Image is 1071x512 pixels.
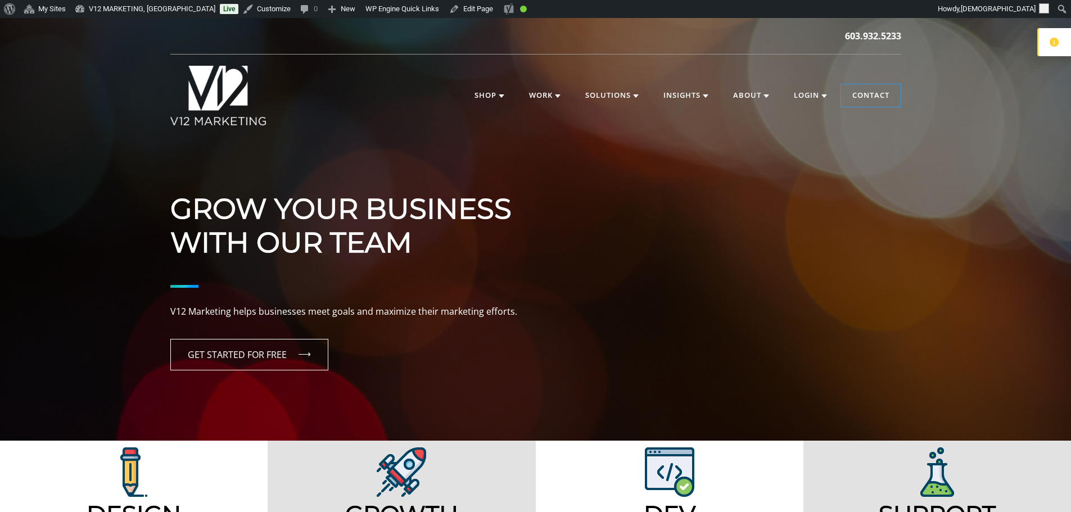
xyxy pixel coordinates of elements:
[377,447,426,497] img: V12 Marketing Design Solutions
[463,84,516,107] a: Shop
[652,84,720,107] a: Insights
[841,84,901,107] a: Contact
[783,84,838,107] a: Login
[170,305,901,319] p: V12 Marketing helps businesses meet goals and maximize their marketing efforts.
[845,29,901,43] a: 603.932.5233
[645,447,694,497] img: V12 Marketing Web Development Solutions
[120,447,147,497] img: V12 Marketing Design Solutions
[574,84,650,107] a: Solutions
[518,84,572,107] a: Work
[220,4,238,14] a: Live
[170,158,901,260] h1: Grow Your Business With Our Team
[920,447,954,497] img: V12 Marketing Support Solutions
[961,4,1036,13] span: [DEMOGRAPHIC_DATA]
[170,339,328,370] a: GET STARTED FOR FREE
[722,84,780,107] a: About
[170,66,266,125] img: V12 MARKETING Logo New Hampshire Marketing Agency
[520,6,527,12] div: Good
